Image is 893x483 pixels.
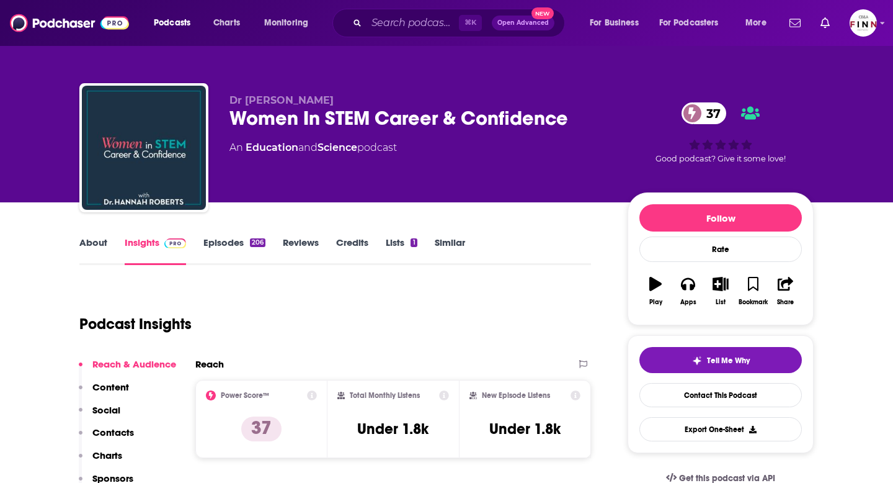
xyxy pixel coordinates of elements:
[707,356,750,366] span: Tell Me Why
[92,449,122,461] p: Charts
[850,9,877,37] img: User Profile
[213,14,240,32] span: Charts
[497,20,549,26] span: Open Advanced
[489,420,561,438] h3: Under 1.8k
[246,142,298,153] a: Education
[154,14,190,32] span: Podcasts
[739,299,768,306] div: Bookmark
[655,154,786,163] span: Good podcast? Give it some love!
[264,14,308,32] span: Monitoring
[357,420,429,438] h3: Under 1.8k
[815,12,835,34] a: Show notifications dropdown
[229,140,397,155] div: An podcast
[350,391,420,400] h2: Total Monthly Listens
[92,358,176,370] p: Reach & Audience
[639,204,802,232] button: Follow
[250,238,265,247] div: 206
[680,299,696,306] div: Apps
[581,13,654,33] button: open menu
[125,237,186,265] a: InsightsPodchaser Pro
[737,13,782,33] button: open menu
[221,391,269,400] h2: Power Score™
[639,237,802,262] div: Rate
[639,383,802,407] a: Contact This Podcast
[318,142,357,153] a: Science
[777,299,794,306] div: Share
[682,102,727,124] a: 37
[241,417,282,441] p: 37
[205,13,247,33] a: Charts
[850,9,877,37] span: Logged in as FINNMadison
[704,269,737,314] button: List
[659,14,719,32] span: For Podcasters
[92,427,134,438] p: Contacts
[770,269,802,314] button: Share
[386,237,417,265] a: Lists1
[79,358,176,381] button: Reach & Audience
[79,315,192,333] h1: Podcast Insights
[590,14,639,32] span: For Business
[79,404,120,427] button: Social
[82,86,206,210] img: Women In STEM Career & Confidence
[79,427,134,449] button: Contacts
[79,237,107,265] a: About
[435,237,465,265] a: Similar
[92,381,129,393] p: Content
[367,13,459,33] input: Search podcasts, credits, & more...
[203,237,265,265] a: Episodes206
[737,269,769,314] button: Bookmark
[79,381,129,404] button: Content
[784,12,806,34] a: Show notifications dropdown
[459,15,482,31] span: ⌘ K
[694,102,727,124] span: 37
[639,347,802,373] button: tell me why sparkleTell Me Why
[10,11,129,35] img: Podchaser - Follow, Share and Rate Podcasts
[255,13,324,33] button: open menu
[145,13,207,33] button: open menu
[195,358,224,370] h2: Reach
[639,417,802,441] button: Export One-Sheet
[92,404,120,416] p: Social
[411,238,417,247] div: 1
[649,299,662,306] div: Play
[298,142,318,153] span: and
[229,94,334,106] span: Dr [PERSON_NAME]
[492,16,554,30] button: Open AdvancedNew
[651,13,737,33] button: open menu
[716,299,726,306] div: List
[482,391,550,400] h2: New Episode Listens
[692,356,702,366] img: tell me why sparkle
[344,9,577,37] div: Search podcasts, credits, & more...
[164,238,186,248] img: Podchaser Pro
[531,7,554,19] span: New
[283,237,319,265] a: Reviews
[850,9,877,37] button: Show profile menu
[672,269,704,314] button: Apps
[639,269,672,314] button: Play
[336,237,368,265] a: Credits
[79,449,122,472] button: Charts
[628,94,814,171] div: 37Good podcast? Give it some love!
[745,14,766,32] span: More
